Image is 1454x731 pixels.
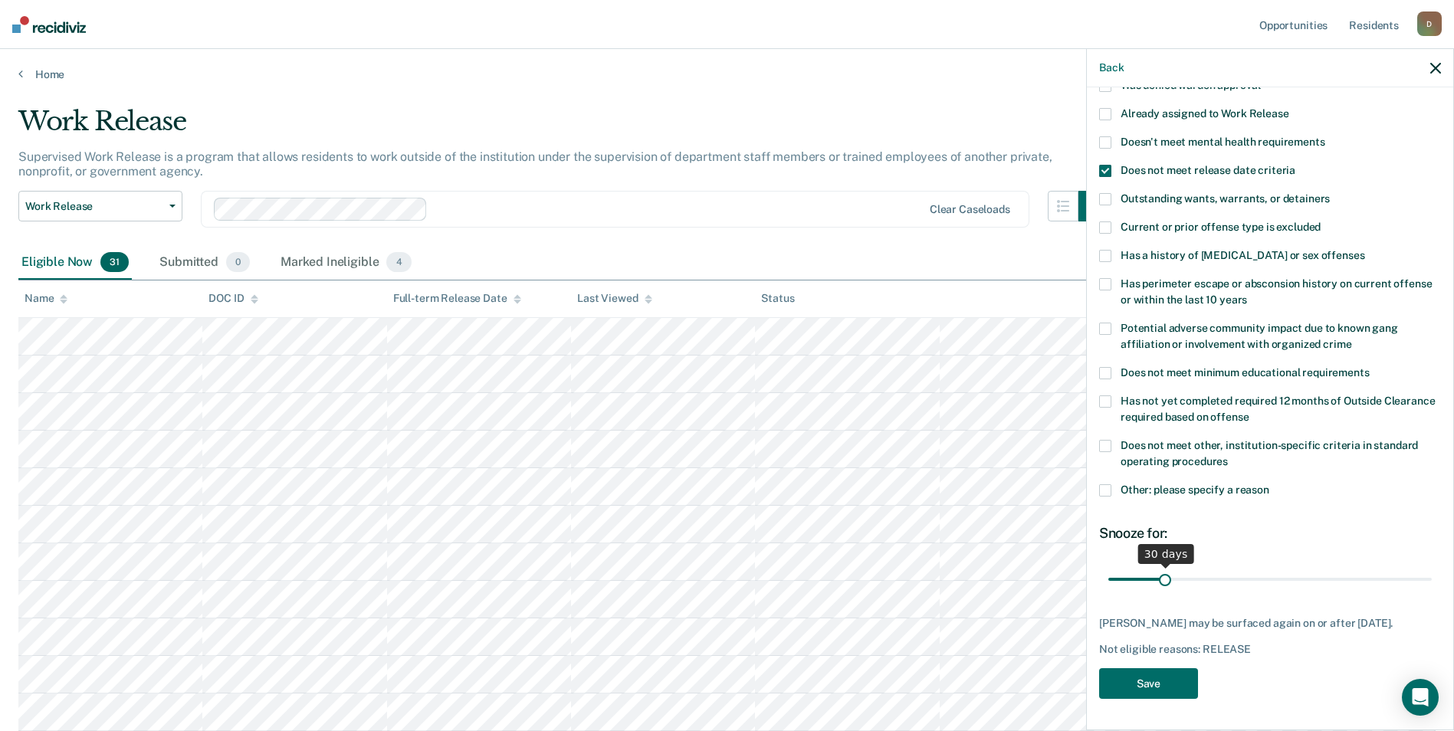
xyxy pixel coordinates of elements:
button: Save [1099,668,1198,700]
span: Current or prior offense type is excluded [1121,221,1321,233]
span: Doesn't meet mental health requirements [1121,136,1325,148]
div: Not eligible reasons: RELEASE [1099,643,1441,656]
span: Has perimeter escape or absconsion history on current offense or within the last 10 years [1121,277,1432,306]
span: 4 [386,252,411,272]
div: [PERSON_NAME] may be surfaced again on or after [DATE]. [1099,617,1441,630]
div: Snooze for: [1099,525,1441,542]
div: D [1417,11,1442,36]
span: Outstanding wants, warrants, or detainers [1121,192,1330,205]
p: Supervised Work Release is a program that allows residents to work outside of the institution und... [18,149,1052,179]
span: Work Release [25,200,163,213]
span: Does not meet other, institution-specific criteria in standard operating procedures [1121,439,1418,467]
div: DOC ID [208,292,258,305]
div: Full-term Release Date [393,292,521,305]
span: Already assigned to Work Release [1121,107,1289,120]
a: Home [18,67,1436,81]
div: Marked Ineligible [277,246,415,280]
div: Work Release [18,106,1109,149]
div: Submitted [156,246,253,280]
div: Last Viewed [577,292,652,305]
span: Was denied warden approval [1121,79,1260,91]
span: Has not yet completed required 12 months of Outside Clearance required based on offense [1121,395,1435,423]
span: Other: please specify a reason [1121,484,1269,496]
div: 30 days [1138,544,1194,564]
span: Does not meet minimum educational requirements [1121,366,1370,379]
div: Status [761,292,794,305]
span: 31 [100,252,129,272]
span: 0 [226,252,250,272]
div: Clear caseloads [930,203,1010,216]
span: Has a history of [MEDICAL_DATA] or sex offenses [1121,249,1364,261]
img: Recidiviz [12,16,86,33]
div: Open Intercom Messenger [1402,679,1439,716]
span: Potential adverse community impact due to known gang affiliation or involvement with organized crime [1121,322,1398,350]
button: Back [1099,61,1124,74]
div: Eligible Now [18,246,132,280]
div: Name [25,292,67,305]
span: Does not meet release date criteria [1121,164,1295,176]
